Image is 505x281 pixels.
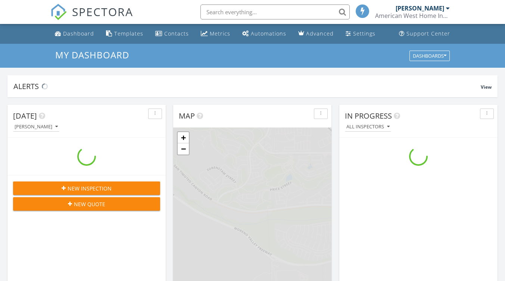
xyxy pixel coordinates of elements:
[413,53,446,58] div: Dashboards
[13,122,59,132] button: [PERSON_NAME]
[164,30,189,37] div: Contacts
[13,181,160,195] button: New Inspection
[346,124,390,129] div: All Inspectors
[152,27,192,41] a: Contacts
[74,200,105,208] span: New Quote
[50,10,133,26] a: SPECTORA
[200,4,350,19] input: Search everything...
[50,4,67,20] img: The Best Home Inspection Software - Spectora
[15,124,58,129] div: [PERSON_NAME]
[343,27,378,41] a: Settings
[375,12,450,19] div: American West Home Inspection, Inc
[198,27,233,41] a: Metrics
[13,111,37,121] span: [DATE]
[353,30,375,37] div: Settings
[295,27,337,41] a: Advanced
[178,132,189,143] a: Zoom in
[406,30,450,37] div: Support Center
[55,49,129,61] span: My Dashboard
[251,30,286,37] div: Automations
[68,184,112,192] span: New Inspection
[179,111,195,121] span: Map
[210,30,230,37] div: Metrics
[13,81,481,91] div: Alerts
[103,27,146,41] a: Templates
[345,122,391,132] button: All Inspectors
[52,27,97,41] a: Dashboard
[178,143,189,155] a: Zoom out
[72,4,133,19] span: SPECTORA
[306,30,334,37] div: Advanced
[481,84,492,90] span: View
[13,197,160,211] button: New Quote
[345,111,392,121] span: In Progress
[63,30,94,37] div: Dashboard
[409,51,450,61] button: Dashboards
[239,27,289,41] a: Automations (Basic)
[114,30,143,37] div: Templates
[396,4,444,12] div: [PERSON_NAME]
[396,27,453,41] a: Support Center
